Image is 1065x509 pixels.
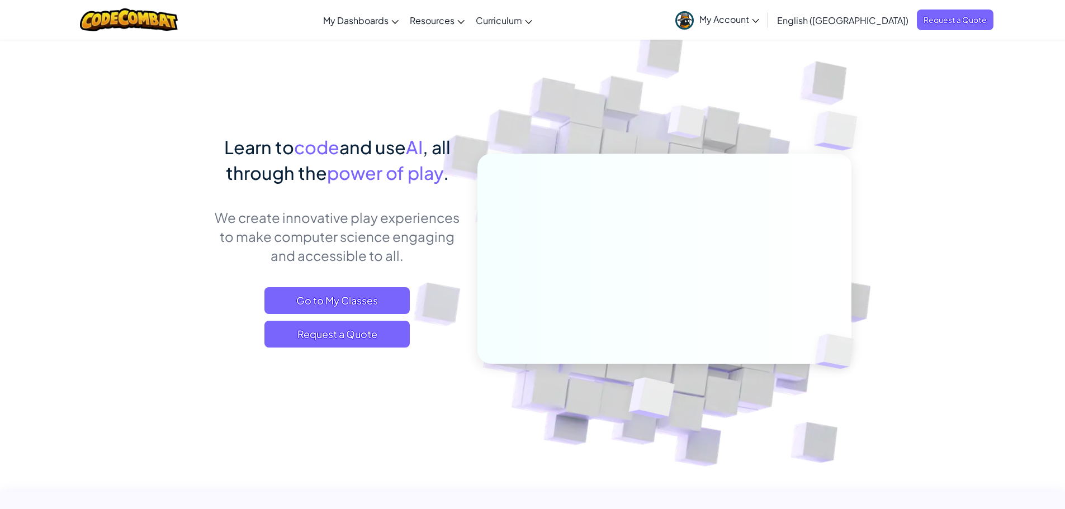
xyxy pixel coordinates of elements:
a: Resources [404,5,470,35]
a: Request a Quote [917,9,993,30]
a: My Account [670,2,765,37]
img: Overlap cubes [601,354,701,446]
a: Go to My Classes [264,287,410,314]
img: CodeCombat logo [80,8,178,31]
span: My Account [699,13,759,25]
img: Overlap cubes [646,83,727,167]
span: English ([GEOGRAPHIC_DATA]) [777,15,908,26]
span: code [294,136,339,158]
img: avatar [675,11,694,30]
img: Overlap cubes [792,84,888,178]
a: English ([GEOGRAPHIC_DATA]) [771,5,914,35]
span: power of play [327,161,443,184]
img: Overlap cubes [796,311,880,392]
span: Curriculum [476,15,522,26]
span: . [443,161,449,184]
span: AI [406,136,423,158]
span: Resources [410,15,455,26]
a: Request a Quote [264,321,410,348]
a: Curriculum [470,5,538,35]
span: My Dashboards [323,15,389,26]
a: My Dashboards [318,5,404,35]
p: We create innovative play experiences to make computer science engaging and accessible to all. [214,208,461,265]
span: Learn to [224,136,294,158]
span: and use [339,136,406,158]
